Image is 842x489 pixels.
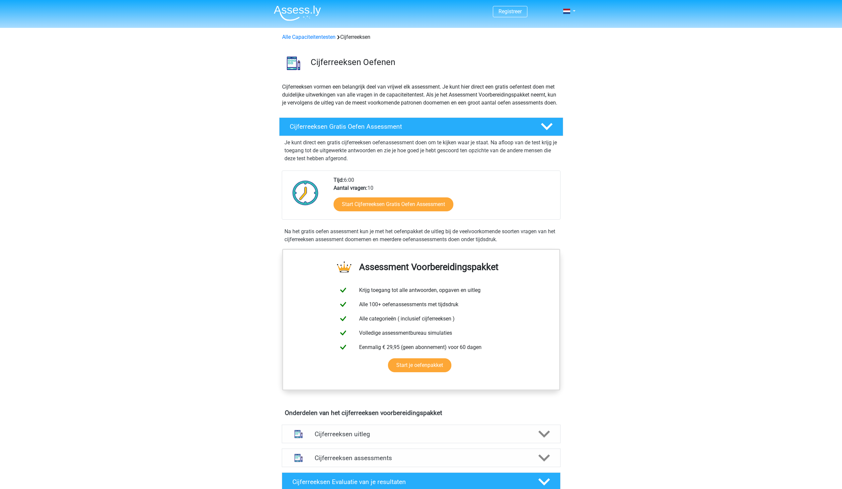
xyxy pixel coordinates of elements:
[498,8,522,15] a: Registreer
[290,426,307,443] img: cijferreeksen uitleg
[311,57,558,67] h3: Cijferreeksen Oefenen
[315,430,528,438] h4: Cijferreeksen uitleg
[274,5,321,21] img: Assessly
[282,34,336,40] a: Alle Capaciteitentesten
[284,139,558,163] p: Je kunt direct een gratis cijferreeksen oefenassessment doen om te kijken waar je staat. Na afloo...
[292,478,528,486] h4: Cijferreeksen Evaluatie van je resultaten
[279,33,563,41] div: Cijferreeksen
[388,358,451,372] a: Start je oefenpakket
[282,83,560,107] p: Cijferreeksen vormen een belangrijk deel van vrijwel elk assessment. Je kunt hier direct een grat...
[285,409,558,417] h4: Onderdelen van het cijferreeksen voorbereidingspakket
[289,176,322,209] img: Klok
[279,49,308,77] img: cijferreeksen
[334,185,367,191] b: Aantal vragen:
[279,425,563,443] a: uitleg Cijferreeksen uitleg
[282,228,561,244] div: Na het gratis oefen assessment kun je met het oefenpakket de uitleg bij de veelvoorkomende soorte...
[329,176,560,219] div: 6:00 10
[334,197,453,211] a: Start Cijferreeksen Gratis Oefen Assessment
[276,117,566,136] a: Cijferreeksen Gratis Oefen Assessment
[334,177,344,183] b: Tijd:
[290,450,307,466] img: cijferreeksen assessments
[279,449,563,467] a: assessments Cijferreeksen assessments
[315,454,528,462] h4: Cijferreeksen assessments
[290,123,530,130] h4: Cijferreeksen Gratis Oefen Assessment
